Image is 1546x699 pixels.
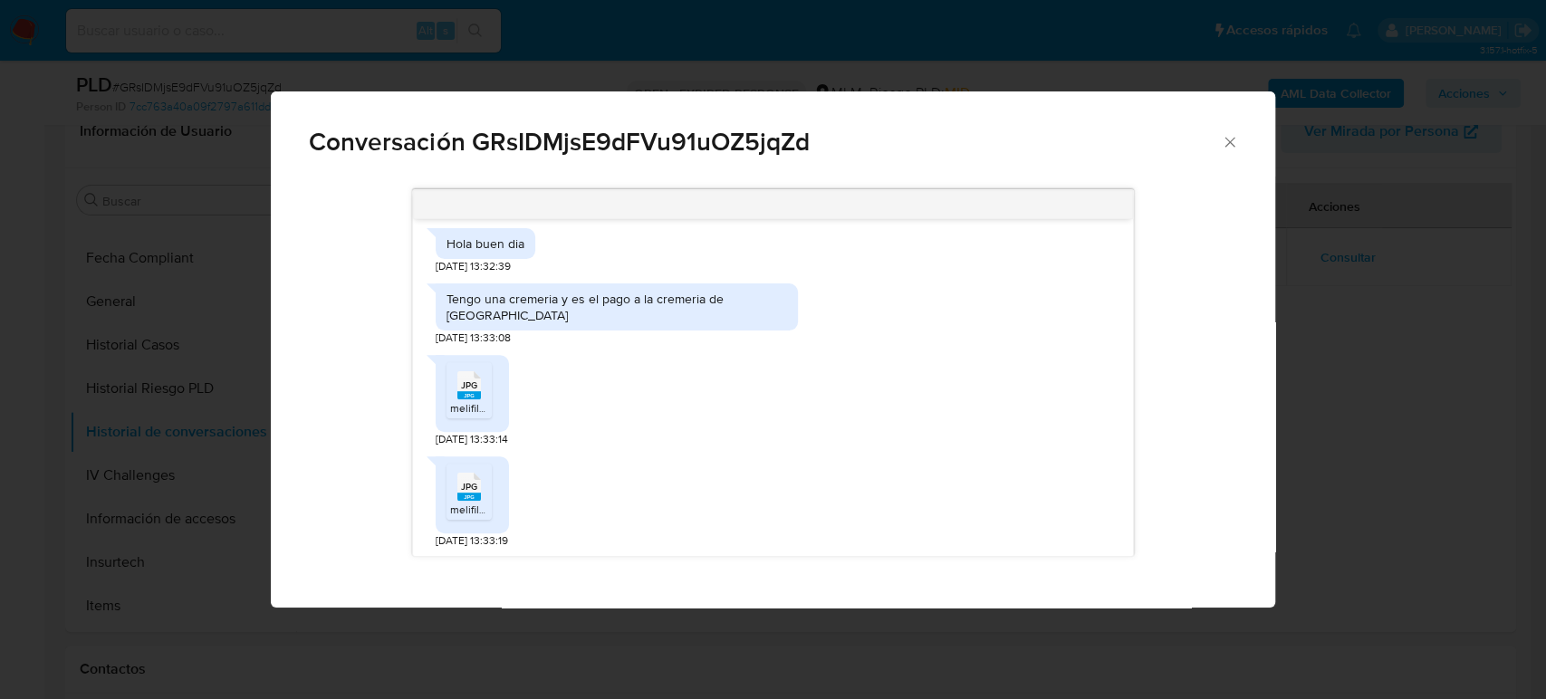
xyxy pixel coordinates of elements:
span: JPG [461,481,477,493]
span: melifile2331083951949810630.jpg [450,502,616,517]
span: [DATE] 13:33:14 [436,432,508,447]
span: melifile3620894689367192103.jpg [450,400,618,416]
div: Hola buen dia [447,235,524,252]
div: Tengo una cremeria y es el pago a la cremeria de [GEOGRAPHIC_DATA] [447,291,787,323]
span: [DATE] 13:33:08 [436,330,511,346]
span: JPG [461,379,477,391]
div: Comunicación [271,91,1274,608]
span: [DATE] 13:32:39 [436,259,511,274]
button: Cerrar [1221,133,1237,149]
span: Conversación GRsIDMjsE9dFVu91uOZ5jqZd [309,129,1221,155]
span: [DATE] 13:33:19 [436,533,508,549]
